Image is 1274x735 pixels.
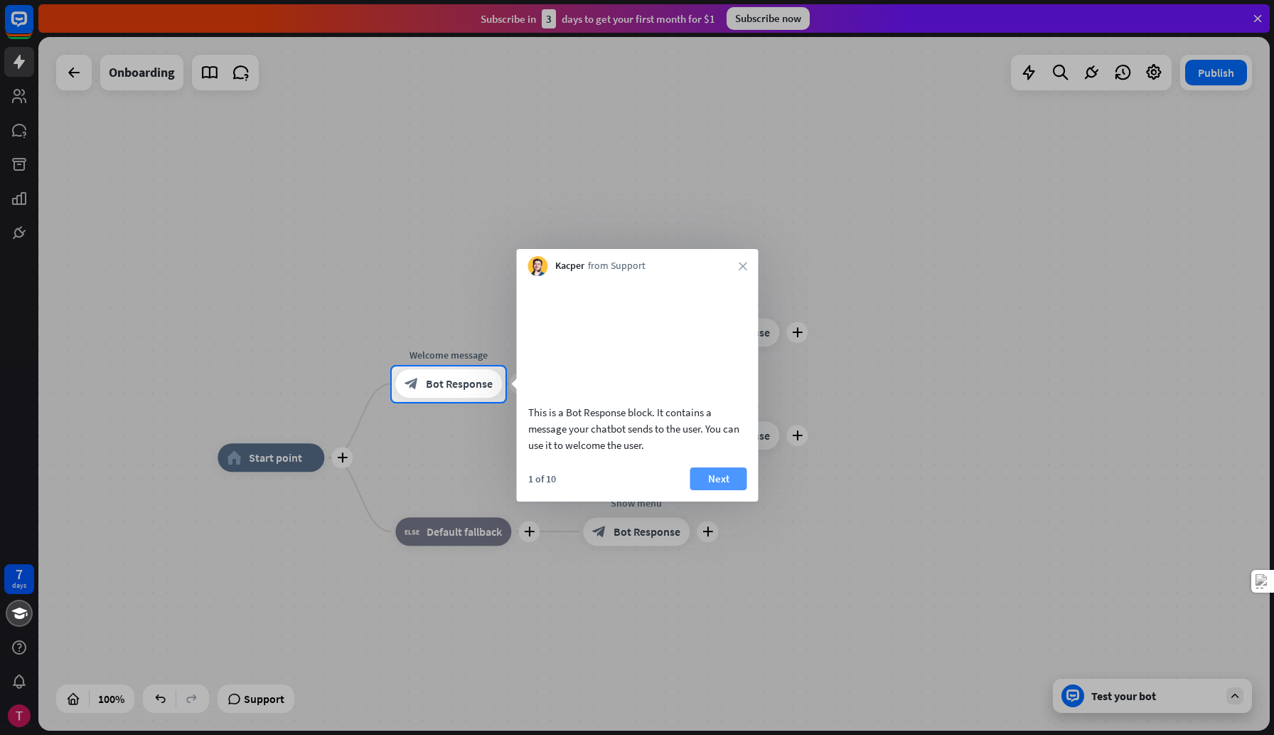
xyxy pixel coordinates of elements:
[555,259,584,273] span: Kacper
[426,377,493,391] span: Bot Response
[690,467,747,490] button: Next
[739,262,747,270] i: close
[405,377,419,391] i: block_bot_response
[528,404,747,453] div: This is a Bot Response block. It contains a message your chatbot sends to the user. You can use i...
[528,472,556,485] div: 1 of 10
[588,259,646,273] span: from Support
[11,6,54,48] button: Open LiveChat chat widget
